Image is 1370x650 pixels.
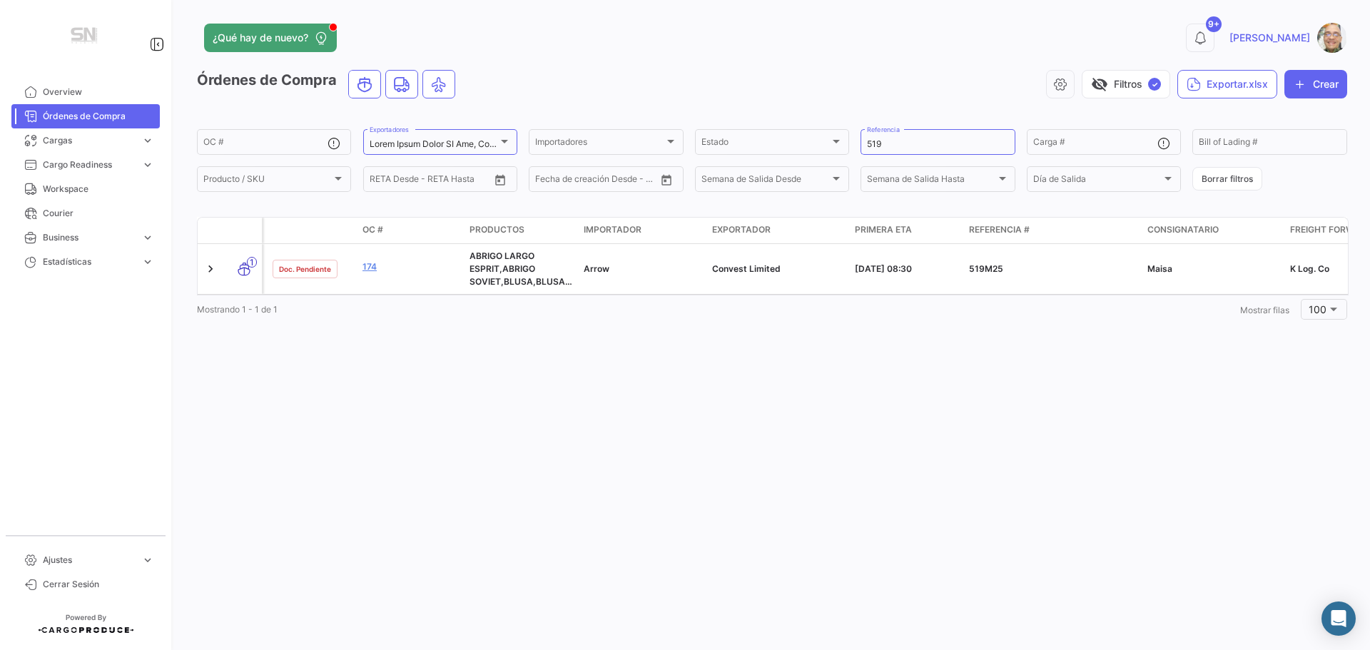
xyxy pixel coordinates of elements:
span: 1 [247,257,257,268]
input: Hasta [571,176,628,186]
span: Arrow [584,263,609,274]
span: 100 [1309,303,1326,315]
span: Productos [470,223,524,236]
datatable-header-cell: Exportador [706,218,849,243]
button: Air [423,71,455,98]
span: Estado [701,139,830,149]
datatable-header-cell: OC # [357,218,464,243]
span: visibility_off [1091,76,1108,93]
a: Workspace [11,177,160,201]
span: Maisa [1147,263,1172,274]
img: Manufactura+Logo.png [50,17,121,57]
input: Desde [370,176,395,186]
input: Hasta [405,176,462,186]
button: Open calendar [489,169,511,191]
a: Expand/Collapse Row [203,262,218,276]
span: expand_more [141,554,154,567]
span: 519M25 [969,263,1003,274]
datatable-header-cell: Referencia # [963,218,1142,243]
datatable-header-cell: Estado Doc. [264,218,357,243]
button: ¿Qué hay de nuevo? [204,24,337,52]
span: K Log. Co [1290,263,1329,274]
span: expand_more [141,158,154,171]
span: expand_more [141,255,154,268]
span: expand_more [141,134,154,147]
span: Overview [43,86,154,98]
span: Ajustes [43,554,136,567]
span: Referencia # [969,223,1030,236]
input: Desde [535,176,561,186]
span: OC # [362,223,383,236]
button: Crear [1284,70,1347,98]
span: Courier [43,207,154,220]
span: expand_more [141,231,154,244]
span: Primera ETA [855,223,912,236]
span: Importador [584,223,641,236]
span: Business [43,231,136,244]
h3: Órdenes de Compra [197,70,460,98]
a: 174 [362,260,458,273]
div: Abrir Intercom Messenger [1321,601,1356,636]
button: Land [386,71,417,98]
a: Courier [11,201,160,225]
span: Workspace [43,183,154,195]
a: Overview [11,80,160,104]
button: Borrar filtros [1192,167,1262,191]
span: Semana de Salida Desde [701,176,830,186]
datatable-header-cell: Productos [464,218,578,243]
span: Consignatario [1147,223,1219,236]
span: ¿Qué hay de nuevo? [213,31,308,45]
span: [DATE] 08:30 [855,263,912,274]
span: Convest Limited [712,263,781,274]
span: Doc. Pendiente [279,263,331,275]
span: Estadísticas [43,255,136,268]
span: ✓ [1148,78,1161,91]
span: Cargo Readiness [43,158,136,171]
span: Cerrar Sesión [43,578,154,591]
span: Importadores [535,139,664,149]
button: Ocean [349,71,380,98]
datatable-header-cell: Consignatario [1142,218,1284,243]
datatable-header-cell: Importador [578,218,706,243]
button: Exportar.xlsx [1177,70,1277,98]
button: Open calendar [656,169,677,191]
span: Semana de Salida Hasta [867,176,995,186]
span: Mostrar filas [1240,305,1289,315]
span: Cargas [43,134,136,147]
span: Producto / SKU [203,176,332,186]
span: Órdenes de Compra [43,110,154,123]
span: Día de Salida [1033,176,1162,186]
datatable-header-cell: Primera ETA [849,218,963,243]
span: Exportador [712,223,771,236]
a: Órdenes de Compra [11,104,160,128]
span: Mostrando 1 - 1 de 1 [197,304,278,315]
button: visibility_offFiltros✓ [1082,70,1170,98]
img: Captura.PNG [1317,23,1347,53]
datatable-header-cell: Modo de Transporte [226,225,262,236]
span: [PERSON_NAME] [1229,31,1310,45]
